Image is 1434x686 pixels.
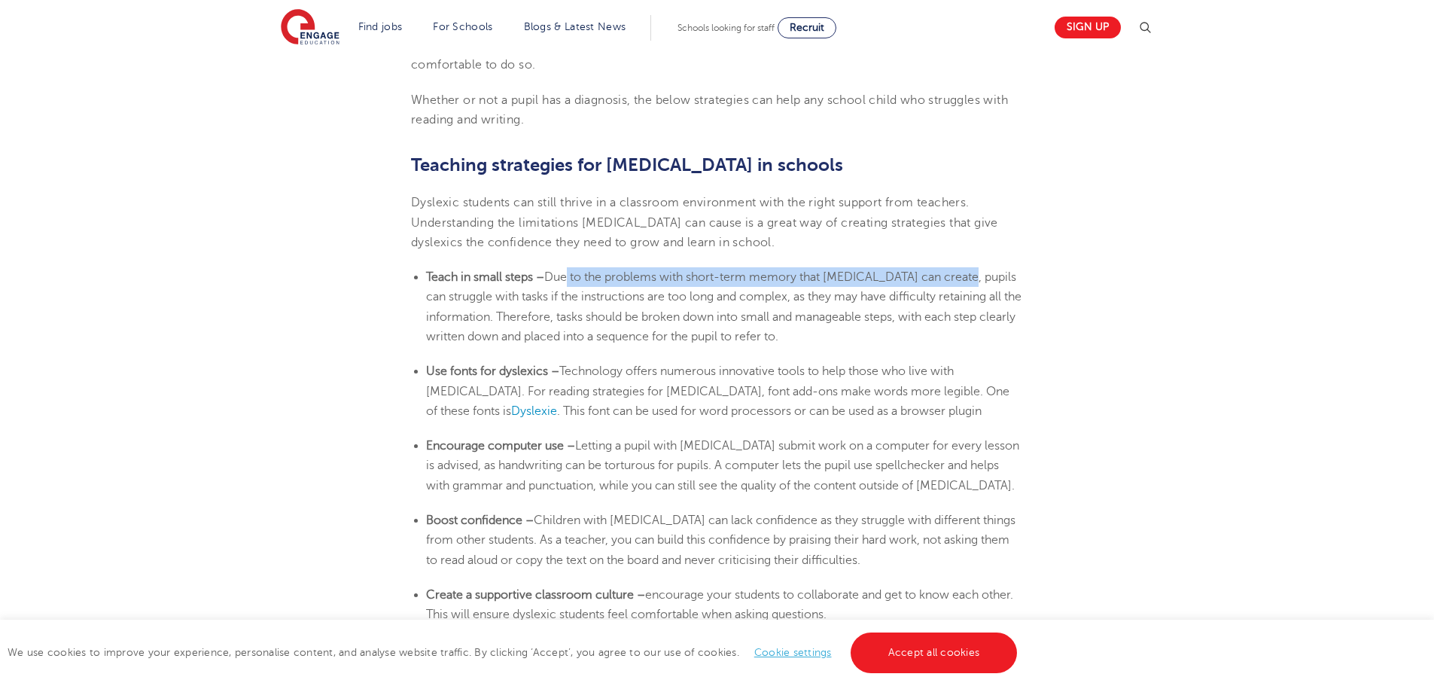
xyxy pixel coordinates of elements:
[426,588,645,602] b: Create a supportive classroom culture –
[433,21,492,32] a: For Schools
[426,514,534,527] b: Boost confidence –
[511,404,557,418] a: Dyslexie
[426,364,1009,418] span: Technology offers numerous innovative tools to help those who live with [MEDICAL_DATA]. For readi...
[567,439,575,453] b: –
[851,633,1018,673] a: Accept all cookies
[1055,17,1121,38] a: Sign up
[426,270,1021,343] span: Due to the problems with short-term memory that [MEDICAL_DATA] can create, pupils can struggle wi...
[426,588,1013,621] span: encourage your students to collaborate and get to know each other. This will ensure dyslexic stud...
[411,196,998,249] span: Dyslexic students can still thrive in a classroom environment with the right support from teacher...
[557,404,982,418] span: . This font can be used for word processors or can be used as a browser plugin
[790,22,824,33] span: Recruit
[411,154,843,175] b: Teaching strategies for [MEDICAL_DATA] in schools
[778,17,836,38] a: Recruit
[754,647,832,658] a: Cookie settings
[524,21,626,32] a: Blogs & Latest News
[426,514,1015,567] span: Children with [MEDICAL_DATA] can lack confidence as they struggle with different things from othe...
[426,270,544,284] b: Teach in small steps –
[411,93,1008,127] span: Whether or not a pupil has a diagnosis, the below strategies can help any school child who strugg...
[426,364,559,378] b: Use fonts for dyslexics –
[426,439,1019,492] span: Letting a pupil with [MEDICAL_DATA] submit work on a computer for every lesson is advised, as han...
[677,23,775,33] span: Schools looking for staff
[358,21,403,32] a: Find jobs
[426,439,564,453] b: Encourage computer use
[281,9,339,47] img: Engage Education
[8,647,1021,658] span: We use cookies to improve your experience, personalise content, and analyse website traffic. By c...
